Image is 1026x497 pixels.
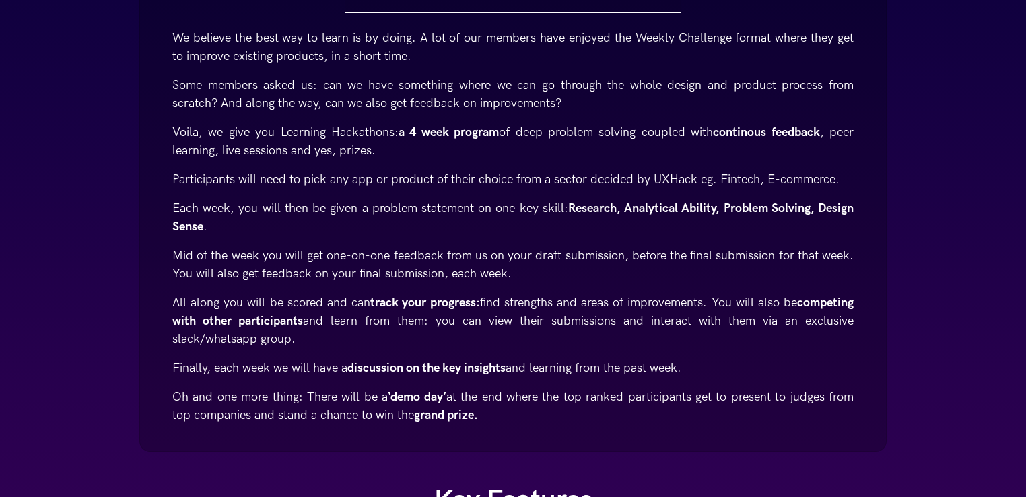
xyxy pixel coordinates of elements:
[172,294,854,348] p: All along you will be scored and can find strengths and areas of improvements. You will also be a...
[172,170,854,189] p: Participants will need to pick any app or product of their choice from a sector decided by UXHack...
[347,361,506,375] strong: discussion on the key insights
[172,199,854,236] p: Each week, you will then be given a problem statement on one key skill: .
[172,123,854,160] p: Voila, we give you Learning Hackathons: of deep problem solving coupled with , peer learning, liv...
[172,246,854,283] p: Mid of the week you will get one-on-one feedback from us on your draft submission, before the fin...
[414,408,478,422] strong: grand prize.
[172,359,854,377] p: Finally, each week we will have a and learning from the past week.
[370,296,479,310] strong: track your progress:
[172,29,854,65] p: We believe the best way to learn is by doing. A lot of our members have enjoyed the Weekly Challe...
[388,390,446,404] strong: ‘demo day’
[399,125,499,139] strong: a 4 week program
[172,76,854,112] p: Some members asked us: can we have something where we can go through the whole design and product...
[713,125,819,139] strong: continous feedback
[172,388,854,424] p: Oh and one more thing: There will be a at the end where the top ranked participants get to presen...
